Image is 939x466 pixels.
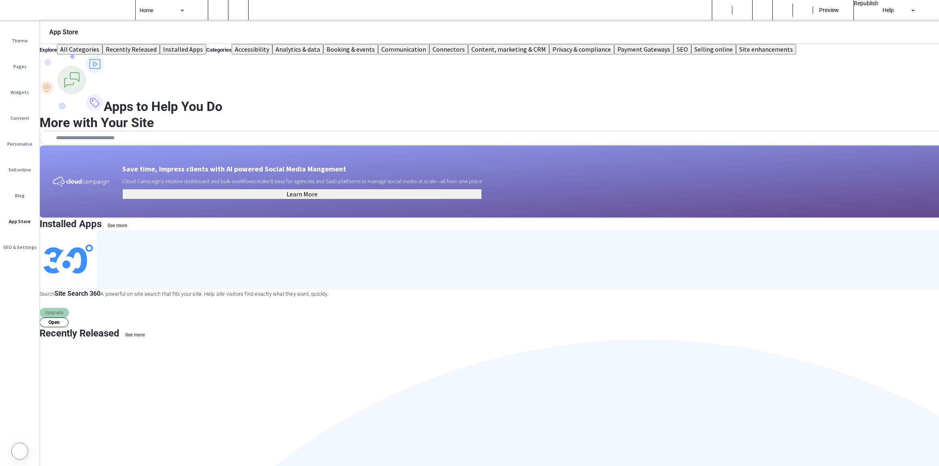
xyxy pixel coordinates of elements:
label: SEO & Settings [3,240,37,251]
span: Search [40,291,54,297]
button: Installed Apps [160,44,206,54]
label: App Store [9,214,31,225]
img: 61e880ebe21532774a8efe9b_cc-cloud-logo-white-full.png [53,177,109,186]
button: Accessibility [232,44,272,54]
div: Save time, impress clients with AI powered Social Media Mangement [122,164,482,173]
button: Analytics & data [272,44,323,54]
iframe: Duda-gen Chat Button Frame [897,424,939,466]
button: Communication [378,44,429,54]
label: Personalise [7,136,33,148]
button: See more [119,330,151,340]
button: Selling online [691,44,736,54]
button: Booking & events [323,44,378,54]
label: Blog [15,188,25,199]
span: Preview [819,7,839,13]
button: Content, marketing & CRM [468,44,549,54]
span: Explore [40,47,57,53]
span: A powerful on-site search that fits your site. Help site visitors find exactly what they want, qu... [100,291,328,297]
label: Content [10,111,29,122]
span: App Store [49,28,78,36]
button: Recently Released [102,44,160,54]
label: Pages [13,59,27,70]
button: SEO [673,44,691,54]
button: Payment Gateways [614,44,673,54]
span: Apps to Help You Do More with Your Site [40,99,222,130]
button: Connectors [429,44,468,54]
img: logo_360_blue.png [40,230,97,288]
button: Site enhancements [736,44,796,54]
span: Recently Released [40,328,119,339]
span: Categories [206,47,232,53]
label: Theme [12,33,28,44]
button: Learn More [122,189,482,199]
button: Open [40,318,69,327]
label: Sell online [8,162,31,173]
button: All Categories [57,44,102,54]
span: Installed Apps [40,218,102,230]
span: Site Search 360 [54,290,100,297]
label: Widgets [10,85,29,96]
button: See more [102,221,133,230]
button: Privacy & compliance [549,44,614,54]
div: Cloud Campaign’s intuitive dashboard and bulk workflows make it easy for agencies and SaaS platfo... [122,178,482,185]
